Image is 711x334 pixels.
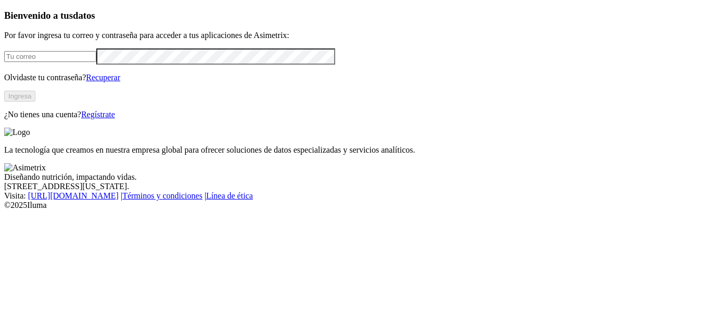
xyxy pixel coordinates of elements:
button: Ingresa [4,91,35,102]
a: Recuperar [86,73,120,82]
input: Tu correo [4,51,96,62]
div: Visita : | | [4,191,707,201]
div: Diseñando nutrición, impactando vidas. [4,172,707,182]
a: Regístrate [81,110,115,119]
p: Olvidaste tu contraseña? [4,73,707,82]
a: Línea de ética [206,191,253,200]
img: Logo [4,128,30,137]
div: © 2025 Iluma [4,201,707,210]
img: Asimetrix [4,163,46,172]
a: Términos y condiciones [122,191,202,200]
h3: Bienvenido a tus [4,10,707,21]
span: datos [73,10,95,21]
p: La tecnología que creamos en nuestra empresa global para ofrecer soluciones de datos especializad... [4,145,707,155]
a: [URL][DOMAIN_NAME] [28,191,119,200]
p: ¿No tienes una cuenta? [4,110,707,119]
div: [STREET_ADDRESS][US_STATE]. [4,182,707,191]
p: Por favor ingresa tu correo y contraseña para acceder a tus aplicaciones de Asimetrix: [4,31,707,40]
